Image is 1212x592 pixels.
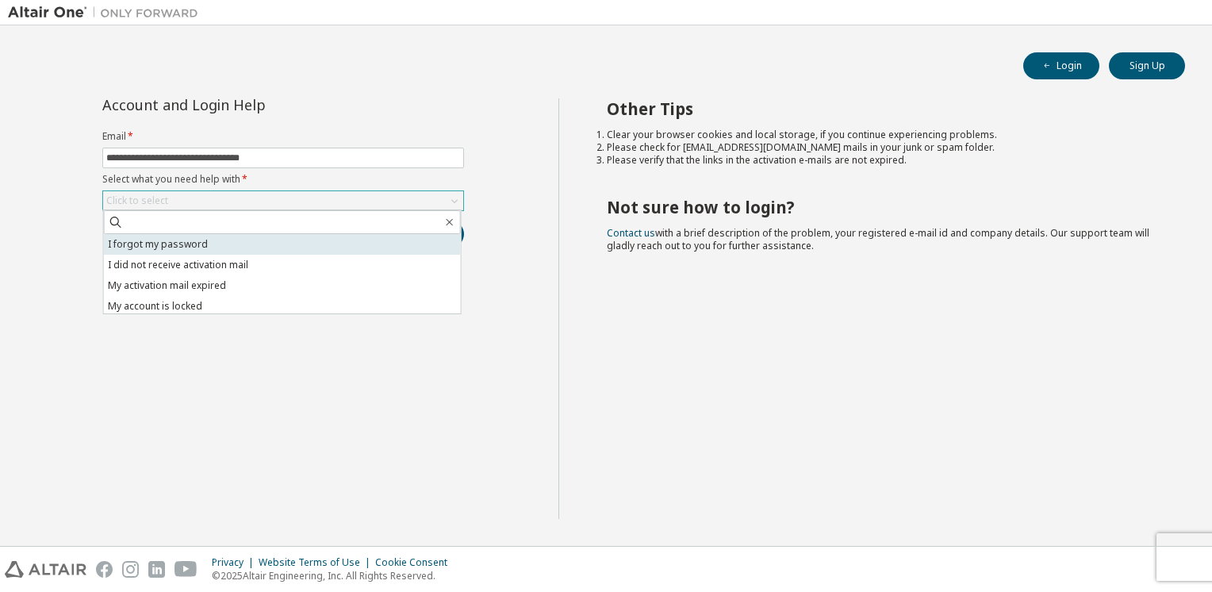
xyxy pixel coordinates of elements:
[175,561,198,578] img: youtube.svg
[607,141,1157,154] li: Please check for [EMAIL_ADDRESS][DOMAIN_NAME] mails in your junk or spam folder.
[212,556,259,569] div: Privacy
[607,129,1157,141] li: Clear your browser cookies and local storage, if you continue experiencing problems.
[5,561,86,578] img: altair_logo.svg
[607,98,1157,119] h2: Other Tips
[607,197,1157,217] h2: Not sure how to login?
[212,569,457,582] p: © 2025 Altair Engineering, Inc. All Rights Reserved.
[148,561,165,578] img: linkedin.svg
[375,556,457,569] div: Cookie Consent
[607,226,655,240] a: Contact us
[8,5,206,21] img: Altair One
[104,234,461,255] li: I forgot my password
[1109,52,1185,79] button: Sign Up
[1023,52,1099,79] button: Login
[102,173,464,186] label: Select what you need help with
[106,194,168,207] div: Click to select
[122,561,139,578] img: instagram.svg
[607,154,1157,167] li: Please verify that the links in the activation e-mails are not expired.
[102,130,464,143] label: Email
[607,226,1149,252] span: with a brief description of the problem, your registered e-mail id and company details. Our suppo...
[259,556,375,569] div: Website Terms of Use
[102,98,392,111] div: Account and Login Help
[96,561,113,578] img: facebook.svg
[103,191,463,210] div: Click to select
